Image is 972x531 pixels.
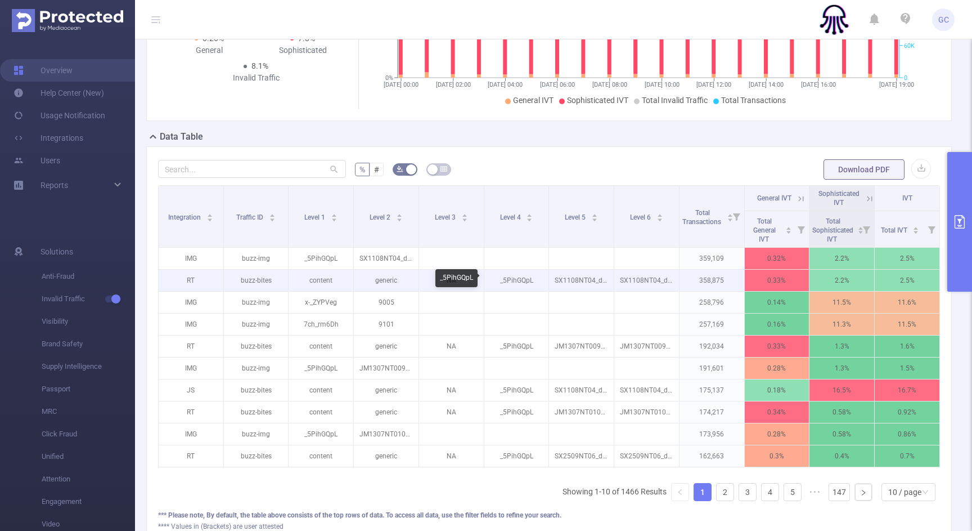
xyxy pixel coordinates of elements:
tspan: 3% [385,33,393,40]
i: icon: caret-up [913,225,919,229]
p: _5PihGQpL [484,380,549,401]
p: 1.6% [875,336,939,357]
a: 4 [762,484,778,501]
p: 1.3% [809,358,874,379]
p: 0.58% [809,423,874,445]
p: IMG [159,314,223,335]
p: buzz-bites [224,380,289,401]
a: Reports [40,174,68,197]
tspan: [DATE] 00:00 [384,81,418,88]
span: Total Invalid Traffic [642,96,708,105]
span: Engagement [42,490,135,513]
a: Usage Notification [13,104,105,127]
span: Supply Intelligence [42,355,135,378]
tspan: [DATE] 04:00 [488,81,523,88]
p: NA [419,336,484,357]
p: 0.7% [875,445,939,467]
span: ••• [806,483,824,501]
i: icon: caret-down [592,217,598,220]
li: Next Page [854,483,872,501]
li: 2 [716,483,734,501]
span: Sophisticated IVT [818,190,859,207]
p: generic [354,380,418,401]
tspan: [DATE] 10:00 [644,81,679,88]
span: Integration [168,213,202,221]
i: Filter menu [924,211,939,247]
p: 16.5% [809,380,874,401]
p: JM1307NT009_tm [354,358,418,379]
div: Sophisticated [256,44,349,56]
span: General IVT [513,96,553,105]
tspan: [DATE] 16:00 [800,81,835,88]
p: 0.14% [745,292,809,313]
i: icon: caret-down [858,229,864,233]
span: Attention [42,468,135,490]
i: icon: caret-up [727,212,733,216]
i: icon: caret-up [592,212,598,216]
li: 1 [694,483,712,501]
p: RT [159,336,223,357]
p: 11.5% [875,314,939,335]
p: NA [419,401,484,423]
div: Sort [727,212,733,219]
p: _5PihGQpL [484,445,549,467]
i: icon: right [860,489,867,496]
p: buzz-bites [224,336,289,357]
p: buzz-img [224,292,289,313]
p: content [289,380,353,401]
p: SX1108NT04_default [549,270,614,291]
p: content [289,336,353,357]
p: 11.6% [875,292,939,313]
p: generic [354,270,418,291]
div: Sort [331,212,337,219]
p: 191,601 [679,358,744,379]
span: Total Transactions [721,96,786,105]
p: _5PihGQpL [289,423,353,445]
p: 359,109 [679,248,744,269]
p: 257,169 [679,314,744,335]
i: Filter menu [793,211,809,247]
p: 0.33% [745,336,809,357]
span: GC [938,8,949,31]
p: buzz-bites [224,445,289,467]
span: Click Fraud [42,423,135,445]
p: SX2509NT06_default_default [614,445,679,467]
p: 0.92% [875,401,939,423]
p: SX1108NT04_default [354,248,418,269]
p: buzz-img [224,423,289,445]
tspan: 0 [904,74,907,82]
div: Sort [656,212,663,219]
p: SX2509NT06_default [549,445,614,467]
a: 5 [784,484,801,501]
li: Showing 1-10 of 1466 Results [562,483,667,501]
li: 147 [829,483,850,501]
p: JS [159,380,223,401]
i: icon: table [440,166,447,172]
li: Previous Page [671,483,689,501]
p: content [289,445,353,467]
p: content [289,270,353,291]
span: Total IVT [881,226,909,234]
span: Level 1 [304,213,327,221]
p: RT [159,445,223,467]
p: content [289,401,353,423]
p: 175,137 [679,380,744,401]
p: IMG [159,423,223,445]
p: 258,796 [679,292,744,313]
i: icon: caret-down [461,217,467,220]
p: RT [159,270,223,291]
p: x-_ZYPVeg [289,292,353,313]
p: buzz-img [224,358,289,379]
p: JM1307NT010_JMOB_default [614,401,679,423]
li: 3 [739,483,757,501]
a: Overview [13,59,73,82]
i: icon: caret-down [727,217,733,220]
span: MRC [42,400,135,423]
span: Level 5 [565,213,587,221]
span: IVT [902,194,912,202]
span: General IVT [757,194,791,202]
span: Brand Safety [42,333,135,355]
p: _5PihGQpL [484,270,549,291]
span: Sophisticated IVT [567,96,628,105]
i: icon: caret-up [207,212,213,216]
